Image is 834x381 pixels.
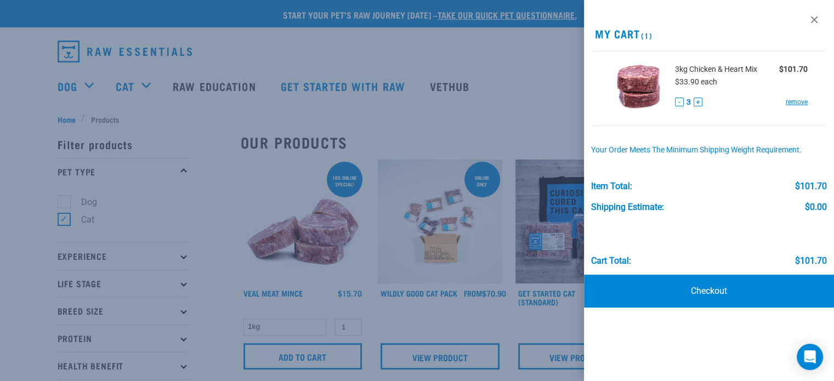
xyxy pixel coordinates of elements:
[591,181,632,191] div: Item Total:
[804,202,826,212] div: $0.00
[675,77,717,86] span: $33.90 each
[639,33,652,37] span: (1)
[687,96,691,108] span: 3
[795,256,826,266] div: $101.70
[591,202,664,212] div: Shipping Estimate:
[786,97,808,107] a: remove
[584,27,834,40] h2: My Cart
[591,146,826,155] div: Your order meets the minimum shipping weight requirement.
[779,65,808,73] strong: $101.70
[584,275,834,308] a: Checkout
[675,98,684,106] button: -
[591,256,631,266] div: Cart total:
[797,344,823,370] div: Open Intercom Messenger
[675,64,757,75] span: 3kg Chicken & Heart Mix
[610,60,667,117] img: Chicken & Heart Mix
[694,98,702,106] button: +
[795,181,826,191] div: $101.70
